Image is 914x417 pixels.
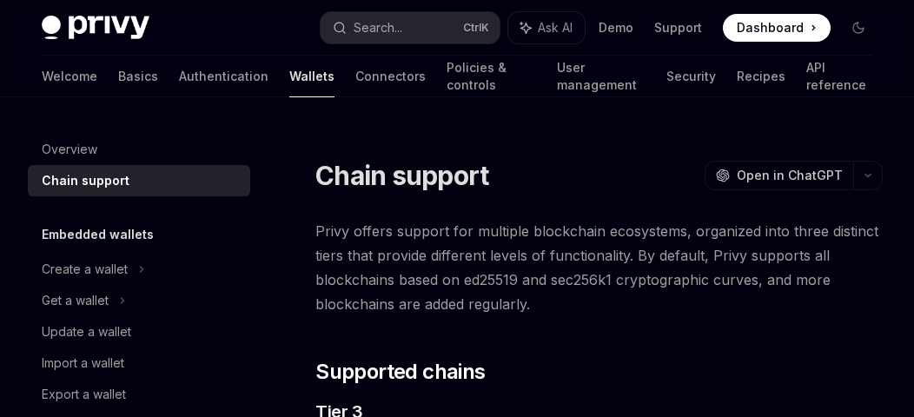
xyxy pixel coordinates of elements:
a: Overview [28,134,250,165]
div: Create a wallet [42,259,128,280]
div: Search... [354,17,402,38]
a: User management [557,56,646,97]
span: Ctrl K [463,21,489,35]
a: Import a wallet [28,347,250,379]
button: Ask AI [508,12,585,43]
a: Wallets [289,56,334,97]
a: Demo [599,19,633,36]
div: Get a wallet [42,290,109,311]
a: Export a wallet [28,379,250,410]
a: Authentication [179,56,268,97]
a: Basics [118,56,158,97]
h1: Chain support [315,160,488,191]
div: Update a wallet [42,321,131,342]
img: dark logo [42,16,149,40]
a: Support [654,19,702,36]
span: Privy offers support for multiple blockchain ecosystems, organized into three distinct tiers that... [315,219,883,316]
div: Chain support [42,170,129,191]
a: Dashboard [723,14,831,42]
span: Dashboard [737,19,804,36]
a: Welcome [42,56,97,97]
a: Security [666,56,716,97]
h5: Embedded wallets [42,224,154,245]
div: Import a wallet [42,353,124,374]
a: API reference [806,56,872,97]
div: Export a wallet [42,384,126,405]
button: Search...CtrlK [321,12,500,43]
button: Toggle dark mode [844,14,872,42]
button: Open in ChatGPT [705,161,853,190]
a: Chain support [28,165,250,196]
a: Update a wallet [28,316,250,347]
a: Recipes [737,56,785,97]
span: Open in ChatGPT [737,167,843,184]
a: Policies & controls [447,56,536,97]
span: Ask AI [538,19,573,36]
span: Supported chains [315,358,485,386]
div: Overview [42,139,97,160]
a: Connectors [355,56,426,97]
